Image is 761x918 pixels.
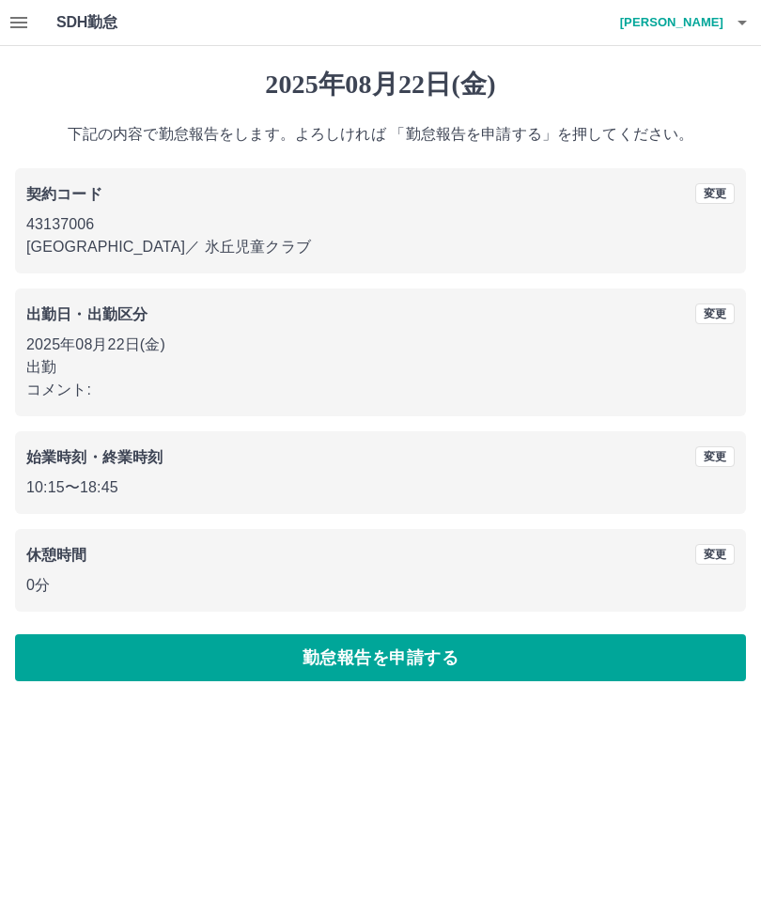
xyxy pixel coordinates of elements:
p: 0分 [26,574,735,597]
b: 出勤日・出勤区分 [26,306,148,322]
p: 出勤 [26,356,735,379]
button: 変更 [695,303,735,324]
h1: 2025年08月22日(金) [15,69,746,101]
p: 43137006 [26,213,735,236]
button: 変更 [695,544,735,565]
b: 始業時刻・終業時刻 [26,449,163,465]
p: [GEOGRAPHIC_DATA] ／ 氷丘児童クラブ [26,236,735,258]
p: 下記の内容で勤怠報告をします。よろしければ 「勤怠報告を申請する」を押してください。 [15,123,746,146]
b: 契約コード [26,186,102,202]
button: 変更 [695,183,735,204]
p: 2025年08月22日(金) [26,334,735,356]
button: 変更 [695,446,735,467]
button: 勤怠報告を申請する [15,634,746,681]
b: 休憩時間 [26,547,87,563]
p: 10:15 〜 18:45 [26,476,735,499]
p: コメント: [26,379,735,401]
